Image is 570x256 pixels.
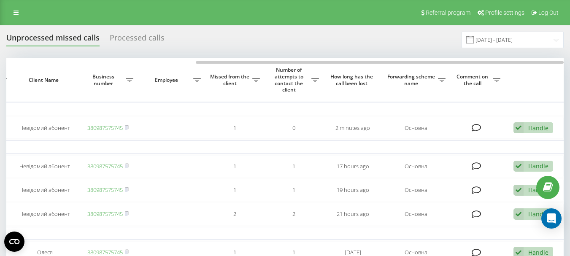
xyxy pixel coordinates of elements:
[382,203,450,225] td: Основна
[264,179,323,201] td: 1
[454,73,493,86] span: Comment on the call
[382,155,450,178] td: Основна
[323,179,382,201] td: 19 hours ago
[142,77,193,84] span: Employee
[528,186,548,194] div: Handle
[209,73,252,86] span: Missed from the client
[11,179,78,201] td: Невідомий абонент
[205,203,264,225] td: 2
[264,155,323,178] td: 1
[323,117,382,139] td: 2 minutes ago
[382,179,450,201] td: Основна
[528,124,548,132] div: Handle
[11,203,78,225] td: Невідомий абонент
[11,155,78,178] td: Невідомий абонент
[110,33,165,46] div: Processed calls
[330,73,375,86] span: How long has the call been lost
[264,203,323,225] td: 2
[538,9,559,16] span: Log Out
[264,117,323,139] td: 0
[382,117,450,139] td: Основна
[541,208,562,229] div: Open Intercom Messenger
[87,248,123,256] a: 380987575745
[386,73,438,86] span: Forwarding scheme name
[528,162,548,170] div: Handle
[4,232,24,252] button: Open CMP widget
[205,117,264,139] td: 1
[528,210,548,218] div: Handle
[205,179,264,201] td: 1
[11,117,78,139] td: Невідомий абонент
[87,186,123,194] a: 380987575745
[6,33,100,46] div: Unprocessed missed calls
[205,155,264,178] td: 1
[83,73,126,86] span: Business number
[485,9,524,16] span: Profile settings
[87,124,123,132] a: 380987575745
[323,155,382,178] td: 17 hours ago
[87,162,123,170] a: 380987575745
[426,9,470,16] span: Referral program
[87,210,123,218] a: 380987575745
[323,203,382,225] td: 21 hours ago
[268,67,311,93] span: Number of attempts to contact the client
[18,77,71,84] span: Client Name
